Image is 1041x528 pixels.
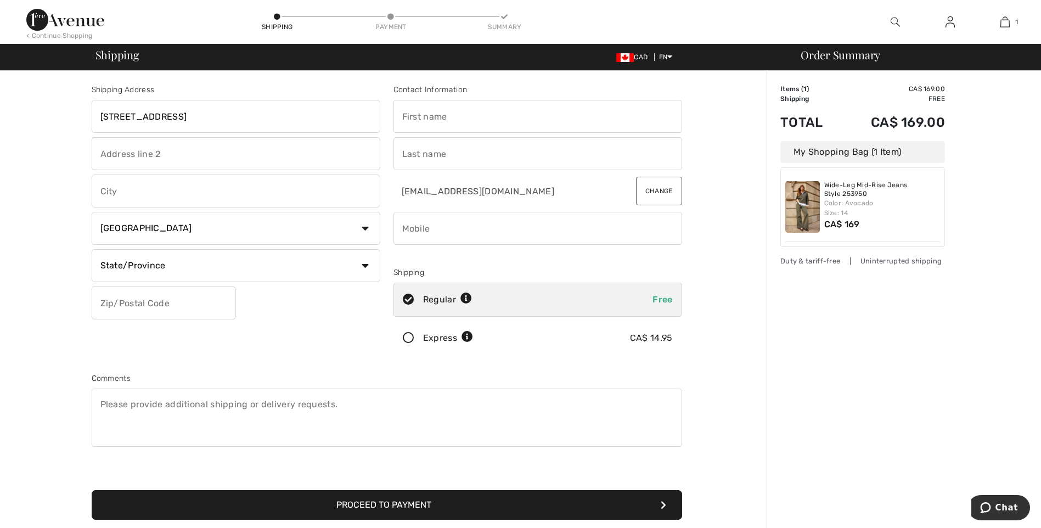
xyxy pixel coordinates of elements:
div: Order Summary [787,49,1034,60]
img: search the website [891,15,900,29]
img: Canadian Dollar [616,53,634,62]
div: Shipping [393,267,682,278]
img: Wide-Leg Mid-Rise Jeans Style 253950 [785,181,820,233]
div: < Continue Shopping [26,31,93,41]
span: EN [659,53,673,61]
input: Mobile [393,212,682,245]
input: Address line 2 [92,137,380,170]
div: Regular [423,293,472,306]
div: Comments [92,373,682,384]
div: Shipping Address [92,84,380,96]
div: CA$ 14.95 [630,332,673,345]
img: My Info [946,15,955,29]
img: My Bag [1000,15,1010,29]
td: Items ( ) [780,84,840,94]
span: 1 [803,85,807,93]
span: CA$ 169 [824,219,860,229]
input: Zip/Postal Code [92,287,236,319]
a: Sign In [937,15,964,29]
td: Free [840,94,945,104]
td: Total [780,104,840,141]
div: Shipping [261,22,294,32]
td: CA$ 169.00 [840,104,945,141]
div: Color: Avocado Size: 14 [824,198,941,218]
span: 1 [1015,17,1018,27]
span: CAD [616,53,652,61]
a: 1 [978,15,1032,29]
a: Wide-Leg Mid-Rise Jeans Style 253950 [824,181,941,198]
img: 1ère Avenue [26,9,104,31]
div: Duty & tariff-free | Uninterrupted shipping [780,256,945,266]
button: Proceed to Payment [92,490,682,520]
input: First name [393,100,682,133]
span: Shipping [95,49,139,60]
input: E-mail [393,175,610,207]
div: Payment [374,22,407,32]
div: Express [423,332,473,345]
td: Shipping [780,94,840,104]
td: CA$ 169.00 [840,84,945,94]
div: My Shopping Bag (1 Item) [780,141,945,163]
input: Last name [393,137,682,170]
button: Change [636,177,682,205]
span: Free [652,294,672,305]
input: Address line 1 [92,100,380,133]
div: Contact Information [393,84,682,96]
input: City [92,175,380,207]
iframe: Opens a widget where you can chat to one of our agents [971,495,1030,523]
div: Summary [488,22,521,32]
